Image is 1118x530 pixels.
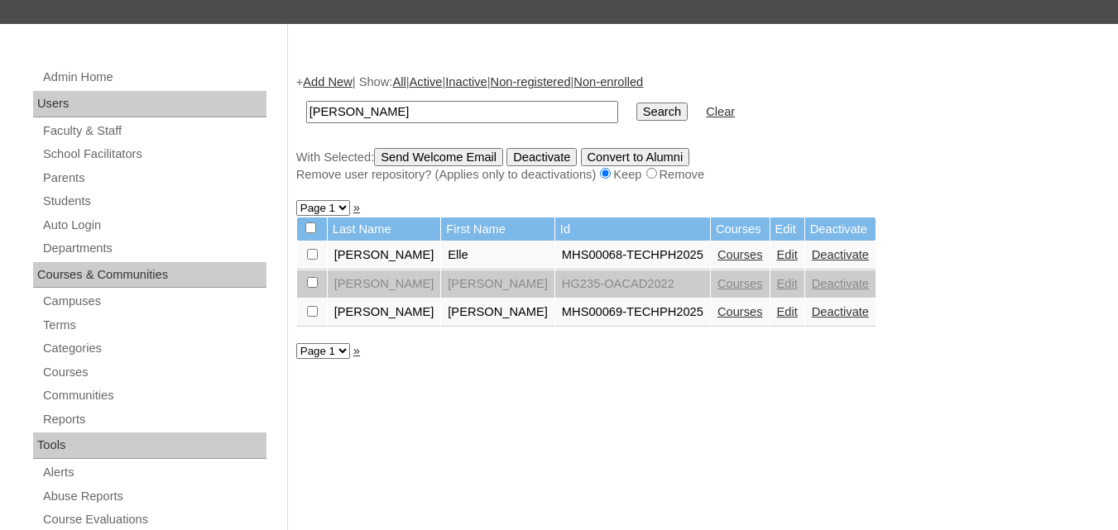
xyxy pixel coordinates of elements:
input: Search [306,101,618,123]
a: Deactivate [812,248,869,261]
div: With Selected: [296,148,1101,184]
td: [PERSON_NAME] [328,270,441,298]
a: Non-enrolled [573,75,643,88]
td: Deactivate [805,217,876,241]
a: Admin Home [41,67,266,88]
div: + | Show: | | | | [296,74,1101,183]
a: » [353,344,360,357]
input: Deactivate [506,148,577,166]
td: [PERSON_NAME] [441,270,554,298]
td: Last Name [328,217,441,241]
td: [PERSON_NAME] [328,241,441,270]
a: School Facilitators [41,144,266,165]
a: Courses [41,362,266,383]
td: MHS00068-TECHPH2025 [555,241,710,270]
a: Courses [717,305,763,318]
td: [PERSON_NAME] [328,298,441,327]
td: Elle [441,241,554,270]
a: Non-registered [491,75,571,88]
a: Course Evaluations [41,509,266,530]
a: Alerts [41,462,266,483]
a: Edit [777,277,798,290]
div: Tools [33,432,266,459]
a: Add New [303,75,352,88]
a: Courses [717,248,763,261]
a: Edit [777,305,798,318]
a: Categories [41,338,266,359]
div: Users [33,91,266,117]
td: Courses [711,217,770,241]
td: HG235-OACAD2022 [555,270,710,298]
a: Edit [777,248,798,261]
td: Edit [770,217,804,241]
a: » [353,201,360,214]
input: Send Welcome Email [374,148,503,166]
div: Remove user repository? (Applies only to deactivations) Keep Remove [296,166,1101,184]
a: Communities [41,385,266,406]
a: Deactivate [812,305,869,318]
a: All [392,75,405,88]
td: [PERSON_NAME] [441,298,554,327]
a: Deactivate [812,277,869,290]
td: Id [555,217,710,241]
td: First Name [441,217,554,241]
input: Search [636,103,688,121]
div: Courses & Communities [33,262,266,289]
a: Active [410,75,443,88]
a: Terms [41,315,266,336]
td: MHS00069-TECHPH2025 [555,298,710,327]
a: Departments [41,238,266,259]
a: Campuses [41,291,266,312]
a: Students [41,191,266,212]
input: Convert to Alumni [581,148,690,166]
a: Clear [706,105,735,118]
a: Reports [41,409,266,430]
a: Parents [41,168,266,189]
a: Courses [717,277,763,290]
a: Faculty & Staff [41,121,266,141]
a: Inactive [445,75,487,88]
a: Abuse Reports [41,486,266,507]
a: Auto Login [41,215,266,236]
